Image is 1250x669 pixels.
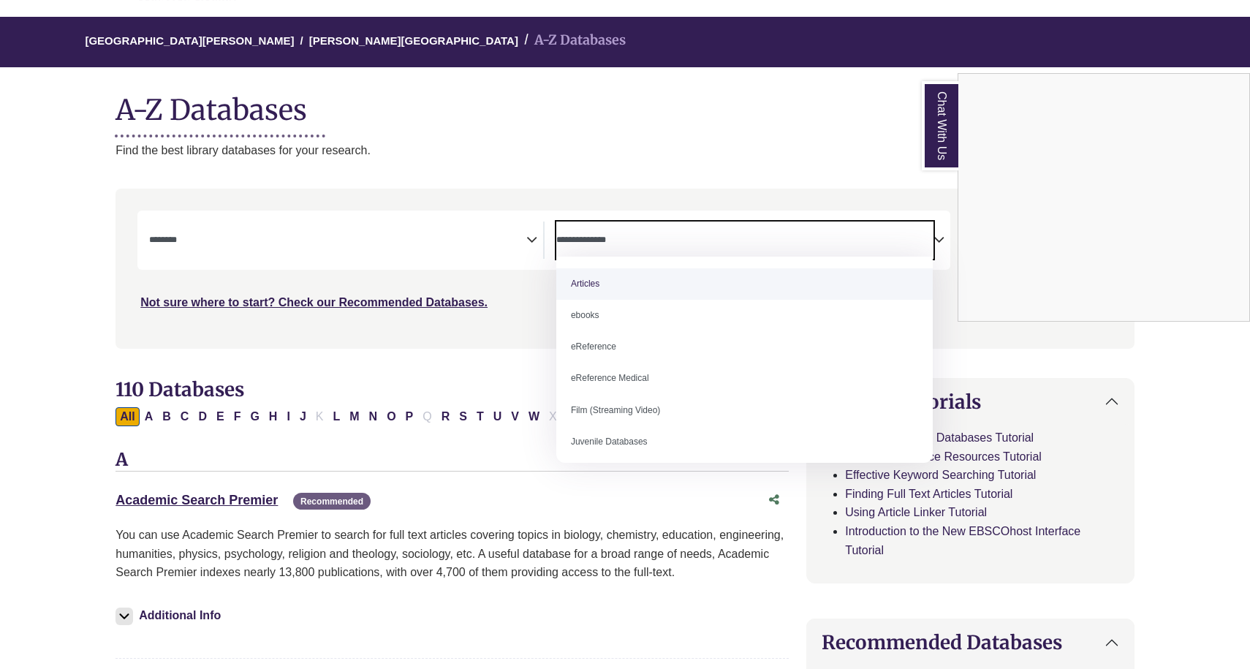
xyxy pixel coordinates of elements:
li: eReference [556,331,933,363]
li: Film (Streaming Video) [556,395,933,426]
li: Juvenile Databases [556,426,933,458]
li: eReference Medical [556,363,933,394]
li: ebooks [556,300,933,331]
iframe: Chat Widget [958,74,1249,321]
a: Chat With Us [922,81,958,170]
div: Chat With Us [958,73,1250,322]
li: Articles [556,268,933,300]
